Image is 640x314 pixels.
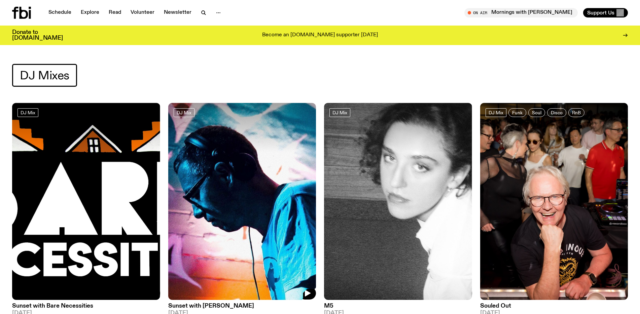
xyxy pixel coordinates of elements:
h3: Sunset with [PERSON_NAME] [168,303,316,309]
a: Soul [528,108,545,117]
span: Disco [551,110,563,115]
a: RnB [568,108,584,117]
span: Funk [512,110,523,115]
h3: M5 [324,303,472,309]
a: Volunteer [127,8,158,17]
span: DJ Mix [21,110,35,115]
h3: Donate to [DOMAIN_NAME] [12,30,63,41]
span: DJ Mix [332,110,347,115]
img: Simon Caldwell stands side on, looking downwards. He has headphones on. Behind him is a brightly ... [168,103,316,300]
h3: Sunset with Bare Necessities [12,303,160,309]
a: Funk [508,108,526,117]
span: RnB [572,110,581,115]
span: Support Us [587,10,614,16]
img: Bare Necessities [12,103,160,300]
a: DJ Mix [174,108,194,117]
a: Explore [77,8,103,17]
a: Newsletter [160,8,195,17]
span: DJ Mix [489,110,503,115]
a: Read [105,8,125,17]
a: DJ Mix [17,108,38,117]
img: A black and white photo of Lilly wearing a white blouse and looking up at the camera. [324,103,472,300]
a: DJ Mix [486,108,506,117]
a: Disco [547,108,566,117]
span: DJ Mixes [20,69,69,82]
button: Support Us [583,8,628,17]
span: Soul [532,110,541,115]
p: Become an [DOMAIN_NAME] supporter [DATE] [262,32,378,38]
a: Schedule [44,8,75,17]
button: On AirMornings with [PERSON_NAME] [464,8,578,17]
h3: Souled Out [480,303,628,309]
span: DJ Mix [177,110,191,115]
a: DJ Mix [329,108,350,117]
